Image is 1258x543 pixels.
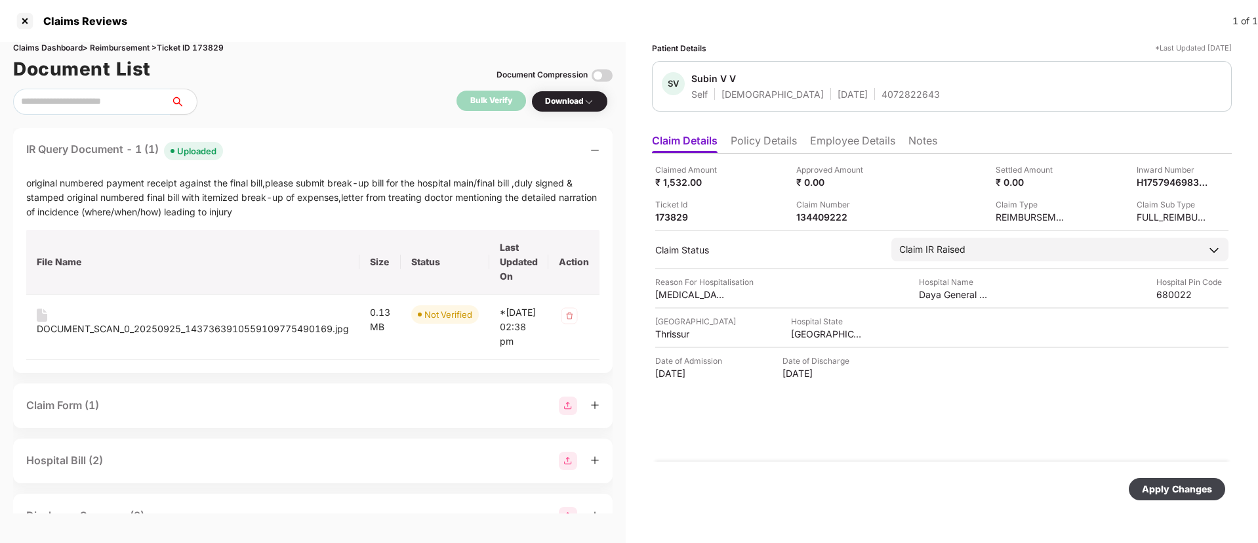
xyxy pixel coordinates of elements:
img: downArrowIcon [1207,244,1221,257]
div: ₹ 1,532.00 [655,176,727,188]
div: *Last Updated [DATE] [1155,42,1232,54]
div: ₹ 0.00 [996,176,1068,188]
div: Claim Number [796,198,868,211]
div: [DEMOGRAPHIC_DATA] [721,88,824,100]
div: REIMBURSEMENT [996,211,1068,223]
div: 1 of 1 [1232,14,1258,28]
div: Document Compression [497,69,588,81]
div: IR Query Document - 1 (1) [26,141,223,160]
div: Daya General Hospital Ltd [919,288,991,301]
div: *[DATE] 02:38 pm [500,305,538,349]
div: [GEOGRAPHIC_DATA] [655,315,736,328]
div: [DATE] [782,367,855,380]
div: Hospital Bill (2) [26,452,103,469]
div: Patient Details [652,42,706,54]
div: SV [662,72,685,95]
div: Settled Amount [996,163,1068,176]
th: Size [359,230,401,295]
li: Claim Details [652,134,718,153]
div: [GEOGRAPHIC_DATA] [791,328,863,340]
span: plus [590,511,599,520]
img: svg+xml;base64,PHN2ZyBpZD0iR3JvdXBfMjg4MTMiIGRhdGEtbmFtZT0iR3JvdXAgMjg4MTMiIHhtbG5zPSJodHRwOi8vd3... [559,397,577,415]
div: Discharge Summary (3) [26,508,144,524]
span: plus [590,401,599,410]
div: 680022 [1156,288,1228,301]
li: Notes [908,134,937,153]
div: Claim Status [655,244,878,256]
div: Download [545,95,594,108]
div: DOCUMENT_SCAN_0_20250925_1437363910559109775490169.jpg [37,322,349,336]
h1: Document List [13,54,151,83]
div: H1757946983550EM073 [1137,176,1209,188]
div: Thrissur [655,328,727,340]
img: svg+xml;base64,PHN2ZyBpZD0iR3JvdXBfMjg4MTMiIGRhdGEtbmFtZT0iR3JvdXAgMjg4MTMiIHhtbG5zPSJodHRwOi8vd3... [559,507,577,525]
div: ₹ 0.00 [796,176,868,188]
div: 134409222 [796,211,868,223]
div: Date of Admission [655,355,727,367]
span: minus [590,146,599,155]
img: svg+xml;base64,PHN2ZyB4bWxucz0iaHR0cDovL3d3dy53My5vcmcvMjAwMC9zdmciIHdpZHRoPSIxNiIgaGVpZ2h0PSIyMC... [37,309,47,322]
div: 173829 [655,211,727,223]
th: Action [548,230,599,295]
img: svg+xml;base64,PHN2ZyBpZD0iR3JvdXBfMjg4MTMiIGRhdGEtbmFtZT0iR3JvdXAgMjg4MTMiIHhtbG5zPSJodHRwOi8vd3... [559,452,577,470]
div: Claim Form (1) [26,397,99,414]
button: search [170,89,197,115]
img: svg+xml;base64,PHN2ZyB4bWxucz0iaHR0cDovL3d3dy53My5vcmcvMjAwMC9zdmciIHdpZHRoPSIzMiIgaGVpZ2h0PSIzMi... [559,305,580,326]
div: Subin V V [691,72,736,85]
div: Claim Sub Type [1137,198,1209,211]
div: Bulk Verify [470,95,512,107]
div: Claim IR Raised [899,242,965,257]
img: svg+xml;base64,PHN2ZyBpZD0iRHJvcGRvd24tMzJ4MzIiIHhtbG5zPSJodHRwOi8vd3d3LnczLm9yZy8yMDAwL3N2ZyIgd2... [584,97,594,107]
div: [MEDICAL_DATA] [655,288,727,301]
span: plus [590,456,599,465]
li: Employee Details [810,134,895,153]
div: Approved Amount [796,163,868,176]
div: Not Verified [424,308,472,321]
div: Hospital Pin Code [1156,276,1228,288]
div: 4072822643 [882,88,940,100]
img: svg+xml;base64,PHN2ZyBpZD0iVG9nZ2xlLTMyeDMyIiB4bWxucz0iaHR0cDovL3d3dy53My5vcmcvMjAwMC9zdmciIHdpZH... [592,65,613,86]
div: Date of Discharge [782,355,855,367]
div: Claims Dashboard > Reimbursement > Ticket ID 173829 [13,42,613,54]
div: [DATE] [838,88,868,100]
div: Uploaded [177,144,216,158]
th: Last Updated On [489,230,548,295]
div: Claimed Amount [655,163,727,176]
div: Claims Reviews [35,14,127,28]
div: Reason For Hospitalisation [655,276,754,288]
div: [DATE] [655,367,727,380]
div: Ticket Id [655,198,727,211]
div: Hospital State [791,315,863,328]
span: search [170,97,197,107]
div: FULL_REIMBURSEMENT [1137,211,1209,223]
th: Status [401,230,489,295]
div: Hospital Name [919,276,991,288]
div: Apply Changes [1142,482,1212,496]
div: Inward Number [1137,163,1209,176]
div: Self [691,88,708,100]
div: 0.13 MB [370,305,390,334]
li: Policy Details [731,134,797,153]
div: original numbered payment receipt against the final bill,please submit break-up bill for the hosp... [26,176,599,219]
div: Claim Type [996,198,1068,211]
th: File Name [26,230,359,295]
